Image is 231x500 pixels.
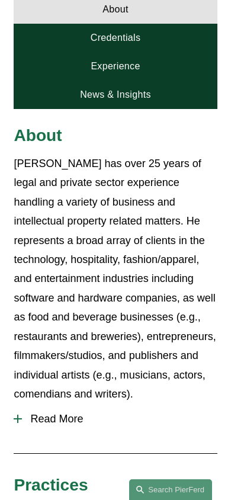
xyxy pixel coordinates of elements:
[22,413,217,425] span: Read More
[14,154,217,404] p: [PERSON_NAME] has over 25 years of legal and private sector experience handling a variety of busi...
[14,52,217,81] a: Experience
[14,24,217,52] a: Credentials
[14,476,88,494] span: Practices
[14,404,217,434] button: Read More
[129,479,212,500] a: Search this site
[14,81,217,109] a: News & Insights
[14,126,62,145] span: About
